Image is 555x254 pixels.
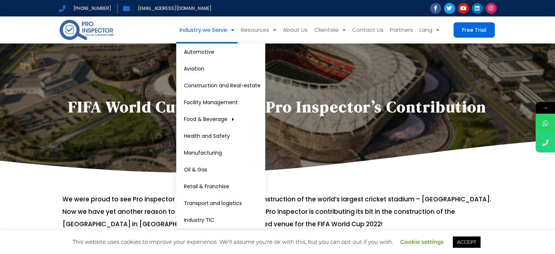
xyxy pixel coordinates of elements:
[72,4,111,13] span: [PHONE_NUMBER]
[176,111,265,128] a: Food & Beverage
[416,16,443,43] a: Lang
[123,4,212,13] a: [EMAIL_ADDRESS][DOMAIN_NAME]
[176,195,265,212] a: Transport and logistics
[280,16,311,43] a: About Us
[387,16,416,43] a: Partners
[176,60,265,77] a: Aviation
[454,22,495,38] a: Free Trial
[176,16,238,43] a: Industry we Serve
[176,77,265,94] a: Construction and Real-estate
[238,16,280,43] a: Resources
[126,16,443,43] nav: Menu
[536,102,555,114] span: →
[176,94,265,111] a: Facility Management
[176,212,265,228] a: Industry TIC
[176,144,265,161] a: Manufacturing
[176,43,265,60] a: Automotive
[176,128,265,144] a: Health and Safety
[462,27,486,33] span: Free Trial
[453,236,481,248] a: ACCEPT
[136,4,212,13] span: [EMAIL_ADDRESS][DOMAIN_NAME]
[400,238,444,245] a: Cookie settings
[59,18,115,41] img: pro-inspector-logo
[176,178,265,195] a: Retail & Franchise
[349,16,387,43] a: Contact Us
[176,43,265,228] ul: Industry we Serve
[73,238,482,245] span: This website uses cookies to improve your experience. We'll assume you're ok with this, but you c...
[62,93,493,120] h1: FIFA World Cup 2022 and Pro Inspector’s Contribution
[176,161,265,178] a: Oil & Gas
[62,193,493,230] p: We were proud to see Pro Inspector contributing its bit in the construction of the world’s larges...
[311,16,349,43] a: Clientele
